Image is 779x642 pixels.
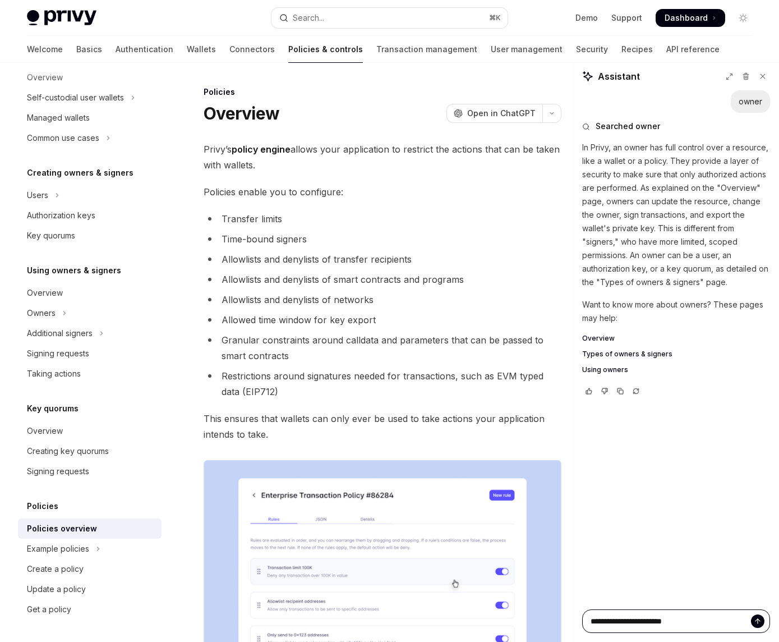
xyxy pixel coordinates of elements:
h5: Creating owners & signers [27,166,133,180]
li: Transfer limits [204,211,561,227]
a: Demo [575,12,598,24]
span: Privy’s allows your application to restrict the actions that can be taken with wallets. [204,141,561,173]
a: Key quorums [18,226,162,246]
a: Get a policy [18,599,162,620]
button: Reload last chat [629,386,643,397]
a: API reference [666,36,720,63]
li: Time-bound signers [204,231,561,247]
div: Create a policy [27,562,84,576]
span: Assistant [598,70,640,83]
a: Recipes [621,36,653,63]
span: Searched owner [596,121,660,132]
a: Using owners [582,365,770,374]
a: Overview [18,283,162,303]
a: Signing requests [18,343,162,364]
h5: Key quorums [27,402,79,415]
div: Self-custodial user wallets [27,91,124,104]
a: Transaction management [376,36,477,63]
button: Open search [271,8,507,28]
strong: policy engine [232,144,291,155]
span: Open in ChatGPT [467,108,536,119]
div: Users [27,189,48,202]
a: Create a policy [18,559,162,579]
li: Allowlists and denylists of transfer recipients [204,251,561,267]
a: Overview [18,421,162,441]
span: This ensures that wallets can only ever be used to take actions your application intends to take. [204,411,561,442]
li: Restrictions around signatures needed for transactions, such as EVM typed data (EIP712) [204,368,561,400]
div: Policies [204,86,561,98]
button: Vote that response was good [582,386,596,397]
span: Policies enable you to configure: [204,184,561,200]
span: Overview [582,334,615,343]
li: Granular constraints around calldata and parameters that can be passed to smart contracts [204,332,561,364]
a: Connectors [229,36,275,63]
div: Creating key quorums [27,444,109,458]
a: Basics [76,36,102,63]
span: ⌘ K [489,13,501,22]
textarea: Ask a question... [582,609,770,633]
button: Toggle Users section [18,185,162,205]
button: Copy chat response [614,386,627,397]
button: Send message [751,615,764,628]
button: Vote that response was not good [598,386,611,397]
a: Welcome [27,36,63,63]
div: Taking actions [27,367,81,380]
h5: Policies [27,499,58,513]
li: Allowlists and denylists of networks [204,292,561,308]
button: Toggle Self-custodial user wallets section [18,88,162,108]
a: Security [576,36,608,63]
a: Support [611,12,642,24]
a: Dashboard [656,9,725,27]
div: Signing requests [27,347,89,360]
div: Signing requests [27,465,89,478]
a: Creating key quorums [18,441,162,461]
a: Wallets [187,36,216,63]
a: Policies overview [18,519,162,539]
img: light logo [27,10,96,26]
button: Toggle Additional signers section [18,323,162,343]
button: Searched owner [582,121,770,132]
p: In Privy, an owner has full control over a resource, like a wallet or a policy. They provide a la... [582,141,770,289]
h5: Using owners & signers [27,264,121,277]
li: Allowlists and denylists of smart contracts and programs [204,272,561,287]
div: Get a policy [27,603,71,616]
div: Overview [27,286,63,300]
span: Types of owners & signers [582,350,672,359]
div: Update a policy [27,583,86,596]
a: Policies & controls [288,36,363,63]
div: Key quorums [27,229,75,242]
div: owner [739,96,762,107]
a: User management [491,36,563,63]
a: Types of owners & signers [582,350,770,359]
button: Toggle dark mode [734,9,752,27]
a: Taking actions [18,364,162,384]
button: Open in ChatGPT [446,104,542,123]
a: Authentication [116,36,173,63]
div: Additional signers [27,327,93,340]
button: Toggle Common use cases section [18,128,162,148]
button: Toggle Owners section [18,303,162,323]
a: Signing requests [18,461,162,481]
a: Managed wallets [18,108,162,128]
p: Want to know more about owners? These pages may help: [582,298,770,325]
h1: Overview [204,103,279,123]
div: Authorization keys [27,209,95,222]
span: Dashboard [665,12,708,24]
div: Overview [27,424,63,438]
li: Allowed time window for key export [204,312,561,328]
span: Using owners [582,365,628,374]
div: Owners [27,306,56,320]
div: Search... [293,11,324,25]
div: Common use cases [27,131,99,145]
div: Managed wallets [27,111,90,125]
button: Toggle Example policies section [18,539,162,559]
a: Authorization keys [18,205,162,226]
div: Policies overview [27,522,97,535]
a: Overview [582,334,770,343]
a: Update a policy [18,579,162,599]
div: Example policies [27,542,89,556]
